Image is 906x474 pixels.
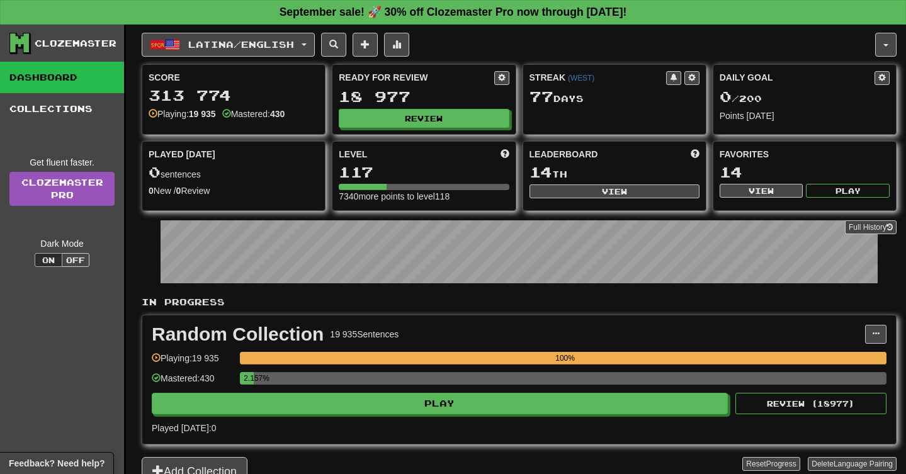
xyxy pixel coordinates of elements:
[353,33,378,57] button: Add sentence to collection
[501,148,509,161] span: Score more points to level up
[176,186,181,196] strong: 0
[149,163,161,181] span: 0
[845,220,897,234] button: Full History
[152,423,216,433] span: Played [DATE]: 0
[149,164,319,181] div: sentences
[339,89,509,104] div: 18 977
[339,164,509,180] div: 117
[720,184,803,198] button: View
[330,328,399,341] div: 19 935 Sentences
[35,37,116,50] div: Clozemaster
[742,457,800,471] button: ResetProgress
[244,372,254,385] div: 2.157%
[834,460,893,468] span: Language Pairing
[529,184,699,198] button: View
[720,93,762,104] span: / 200
[384,33,409,57] button: More stats
[9,156,115,169] div: Get fluent faster.
[35,253,62,267] button: On
[149,184,319,197] div: New / Review
[529,163,552,181] span: 14
[270,109,285,119] strong: 430
[9,237,115,250] div: Dark Mode
[321,33,346,57] button: Search sentences
[152,372,234,393] div: Mastered: 430
[529,148,598,161] span: Leaderboard
[720,87,732,105] span: 0
[339,71,494,84] div: Ready for Review
[720,110,890,122] div: Points [DATE]
[720,164,890,180] div: 14
[529,89,699,105] div: Day s
[735,393,886,414] button: Review (18977)
[806,184,890,198] button: Play
[142,296,897,308] p: In Progress
[244,352,886,364] div: 100%
[152,352,234,373] div: Playing: 19 935
[720,71,875,85] div: Daily Goal
[568,74,594,82] a: (WEST)
[339,190,509,203] div: 7340 more points to level 118
[280,6,627,18] strong: September sale! 🚀 30% off Clozemaster Pro now through [DATE]!
[152,325,324,344] div: Random Collection
[529,71,666,84] div: Streak
[188,39,294,50] span: Latina / English
[189,109,216,119] strong: 19 935
[9,172,115,206] a: ClozemasterPro
[339,109,509,128] button: Review
[152,393,728,414] button: Play
[529,87,553,105] span: 77
[529,164,699,181] div: th
[149,148,215,161] span: Played [DATE]
[808,457,897,471] button: DeleteLanguage Pairing
[9,457,105,470] span: Open feedback widget
[149,71,319,84] div: Score
[149,108,216,120] div: Playing:
[149,87,319,103] div: 313 774
[766,460,796,468] span: Progress
[149,186,154,196] strong: 0
[62,253,89,267] button: Off
[720,148,890,161] div: Favorites
[691,148,699,161] span: This week in points, UTC
[222,108,285,120] div: Mastered:
[339,148,367,161] span: Level
[142,33,315,57] button: Latina/English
